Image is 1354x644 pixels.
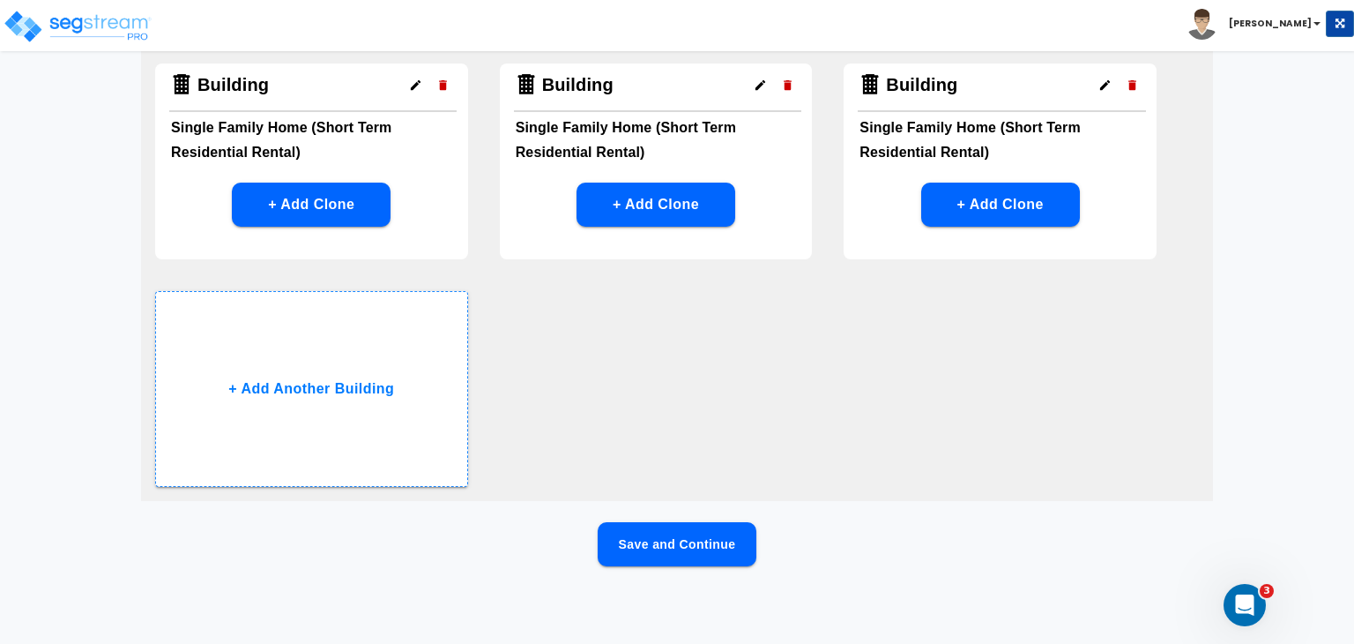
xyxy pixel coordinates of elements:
h4: Building [886,74,957,96]
button: + Add Clone [921,183,1080,227]
button: + Add Clone [232,183,391,227]
h6: Single Family Home (Short Term Residential Rental) [171,116,452,165]
img: Building Icon [514,72,539,97]
img: avatar.png [1187,9,1217,40]
h6: Single Family Home (Short Term Residential Rental) [516,116,797,165]
h4: Building [542,74,614,96]
h6: Single Family Home (Short Term Residential Rental) [859,116,1141,165]
img: logo_pro_r.png [3,9,153,44]
span: 3 [1260,584,1274,598]
iframe: Intercom live chat [1224,584,1266,626]
img: Building Icon [169,72,194,97]
img: Building Icon [858,72,882,97]
button: + Add Clone [577,183,735,227]
b: [PERSON_NAME] [1229,17,1312,30]
h4: Building [197,74,269,96]
button: Save and Continue [598,522,756,566]
button: + Add Another Building [155,291,468,487]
